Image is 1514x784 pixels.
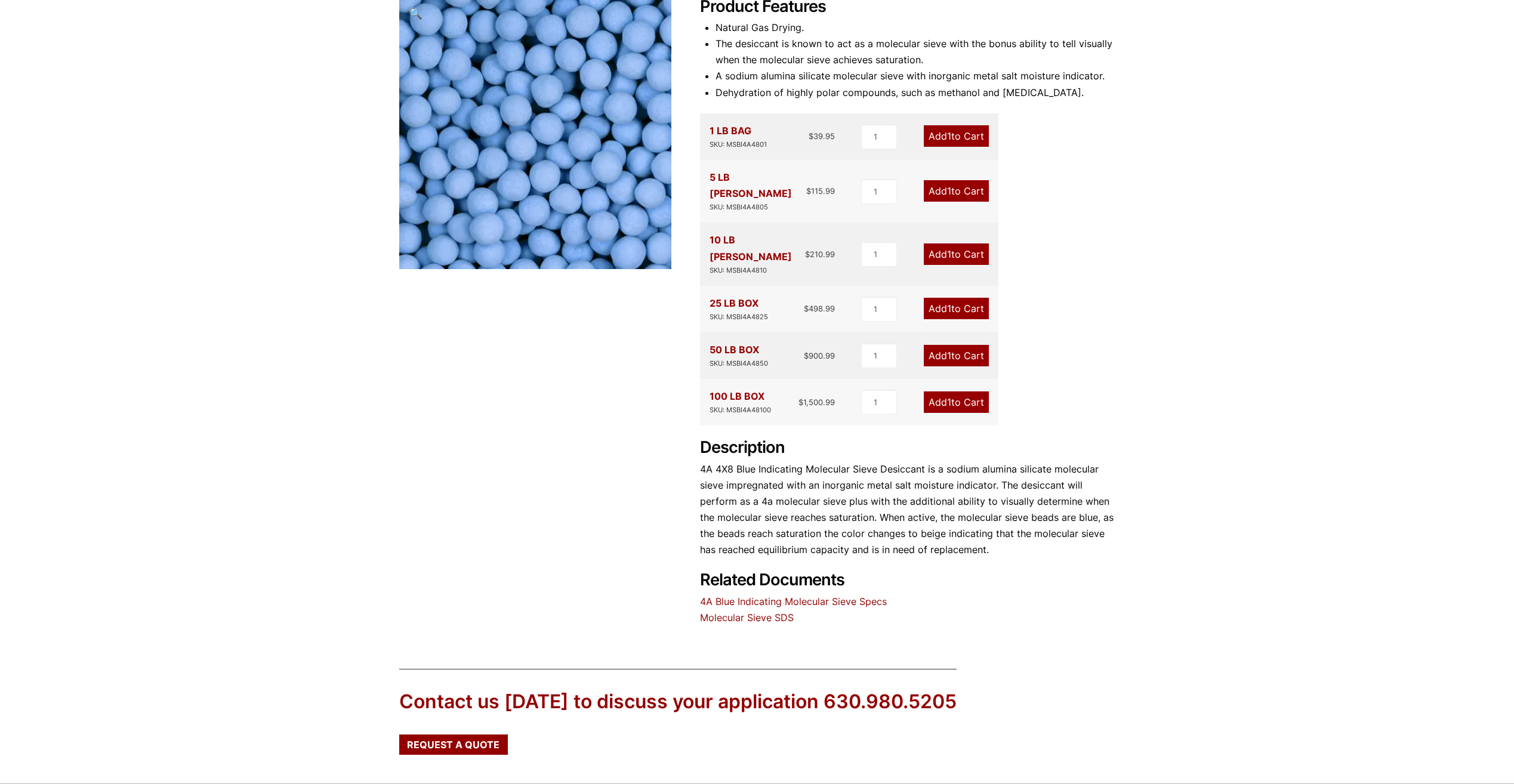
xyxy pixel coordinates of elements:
[399,734,508,755] a: Request a Quote
[716,85,1115,101] li: Dehydration of highly polar compounds, such as methanol and [MEDICAL_DATA].
[710,202,807,213] div: SKU: MSBI4A4805
[924,243,989,265] a: Add1to Cart
[924,125,989,147] a: Add1to Cart
[710,169,807,213] div: 5 LB [PERSON_NAME]
[700,595,887,607] a: 4A Blue Indicating Molecular Sieve Specs
[924,391,989,413] a: Add1to Cart
[700,438,1115,458] h2: Description
[804,351,835,360] bdi: 900.99
[924,180,989,202] a: Add1to Cart
[399,689,957,715] div: Contact us [DATE] to discuss your application 630.980.5205
[700,612,794,624] a: Molecular Sieve SDS
[710,232,806,276] div: 10 LB [PERSON_NAME]
[924,298,989,319] a: Add1to Cart
[924,345,989,366] a: Add1to Cart
[947,130,951,142] span: 1
[710,405,771,416] div: SKU: MSBI4A48100
[407,740,499,749] span: Request a Quote
[947,350,951,362] span: 1
[809,131,835,141] bdi: 39.95
[798,397,835,407] bdi: 1,500.99
[806,186,811,196] span: $
[710,311,768,323] div: SKU: MSBI4A4825
[716,20,1115,36] li: Natural Gas Drying.
[947,396,951,408] span: 1
[805,249,835,259] bdi: 210.99
[806,186,835,196] bdi: 115.99
[710,123,767,150] div: 1 LB BAG
[716,36,1115,68] li: The desiccant is known to act as a molecular sieve with the bonus ability to tell visually when t...
[804,304,809,313] span: $
[710,139,767,150] div: SKU: MSBI4A4801
[700,461,1115,558] p: 4A 4X8 Blue Indicating Molecular Sieve Desiccant is a sodium alumina silicate molecular sieve imp...
[804,351,809,360] span: $
[710,388,771,416] div: 100 LB BOX
[716,68,1115,84] li: A sodium alumina silicate molecular sieve with inorganic metal salt moisture indicator.
[947,248,951,260] span: 1
[710,265,806,276] div: SKU: MSBI4A4810
[710,358,768,369] div: SKU: MSBI4A4850
[798,397,803,407] span: $
[710,342,768,369] div: 50 LB BOX
[409,7,423,20] span: 🔍
[947,303,951,314] span: 1
[809,131,813,141] span: $
[804,304,835,313] bdi: 498.99
[710,295,768,323] div: 25 LB BOX
[805,249,810,259] span: $
[947,185,951,197] span: 1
